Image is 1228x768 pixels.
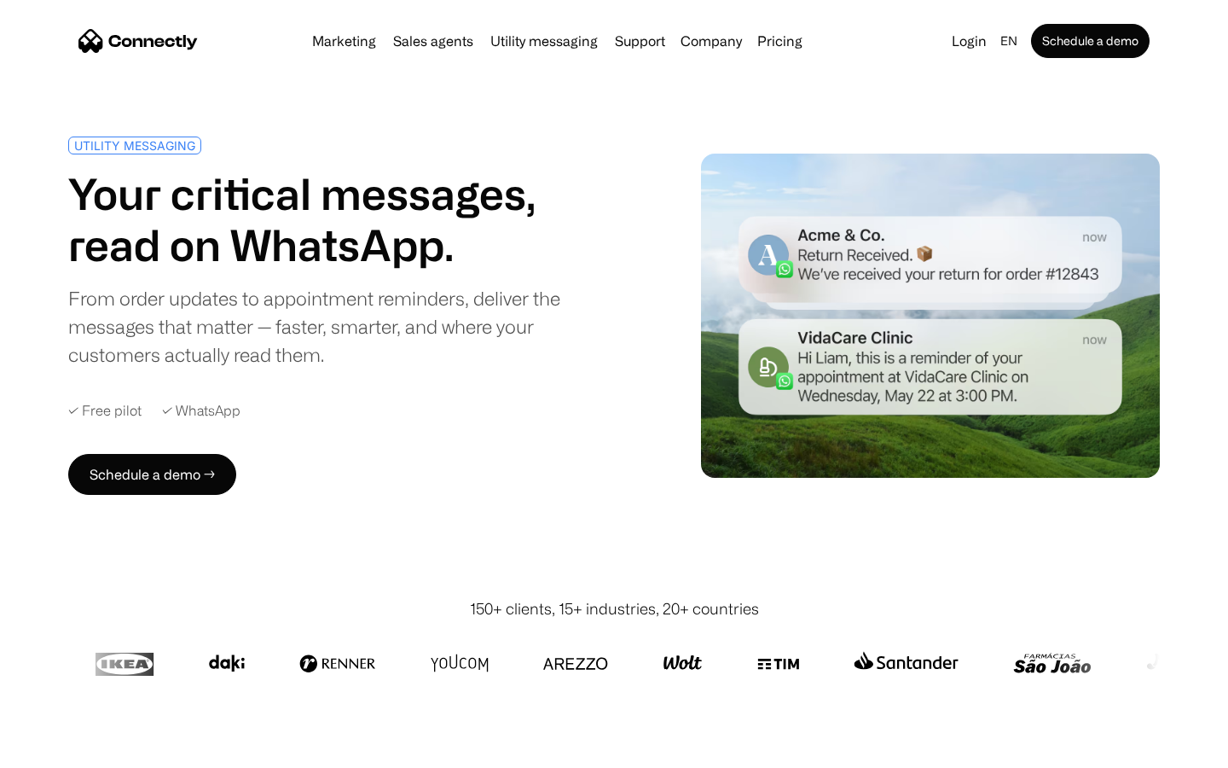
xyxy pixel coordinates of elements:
ul: Language list [34,738,102,762]
div: 150+ clients, 15+ industries, 20+ countries [470,597,759,620]
aside: Language selected: English [17,736,102,762]
div: ✓ WhatsApp [162,403,240,419]
a: Login [945,29,993,53]
a: Sales agents [386,34,480,48]
div: From order updates to appointment reminders, deliver the messages that matter — faster, smarter, ... [68,284,607,369]
div: UTILITY MESSAGING [74,139,195,152]
a: Pricing [750,34,809,48]
h1: Your critical messages, read on WhatsApp. [68,168,607,271]
a: Utility messaging [484,34,605,48]
a: Schedule a demo → [68,454,236,495]
div: ✓ Free pilot [68,403,142,419]
div: Company [681,29,742,53]
a: Marketing [305,34,383,48]
a: Support [608,34,672,48]
div: en [1000,29,1017,53]
a: Schedule a demo [1031,24,1150,58]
